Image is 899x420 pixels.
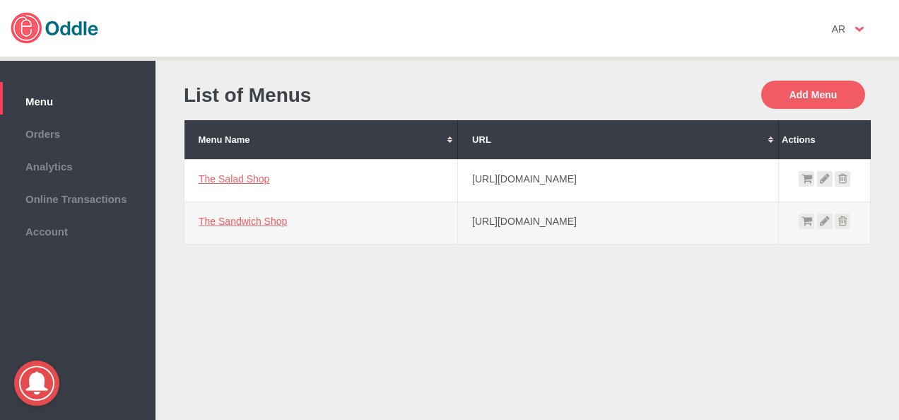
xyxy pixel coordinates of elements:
[855,27,864,32] img: user-option-arrow.png
[472,134,764,145] div: URL
[199,173,269,185] a: The Salad Shop
[184,120,458,159] th: Menu Name: No sort applied, activate to apply an ascending sort
[761,81,865,109] button: Add Menu
[7,92,148,107] span: Menu
[7,189,148,205] span: Online Transactions
[184,84,520,107] h1: List of Menus
[458,120,779,159] th: URL: No sort applied, activate to apply an ascending sort
[832,23,845,35] strong: AR
[199,134,444,145] div: Menu Name
[7,124,148,140] span: Orders
[779,120,871,159] th: Actions: No sort applied, sorting is disabled
[7,157,148,173] span: Analytics
[458,202,779,244] td: [URL][DOMAIN_NAME]
[199,216,287,227] a: The Sandwich Shop
[458,159,779,202] td: [URL][DOMAIN_NAME]
[782,134,867,145] div: Actions
[7,222,148,238] span: Account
